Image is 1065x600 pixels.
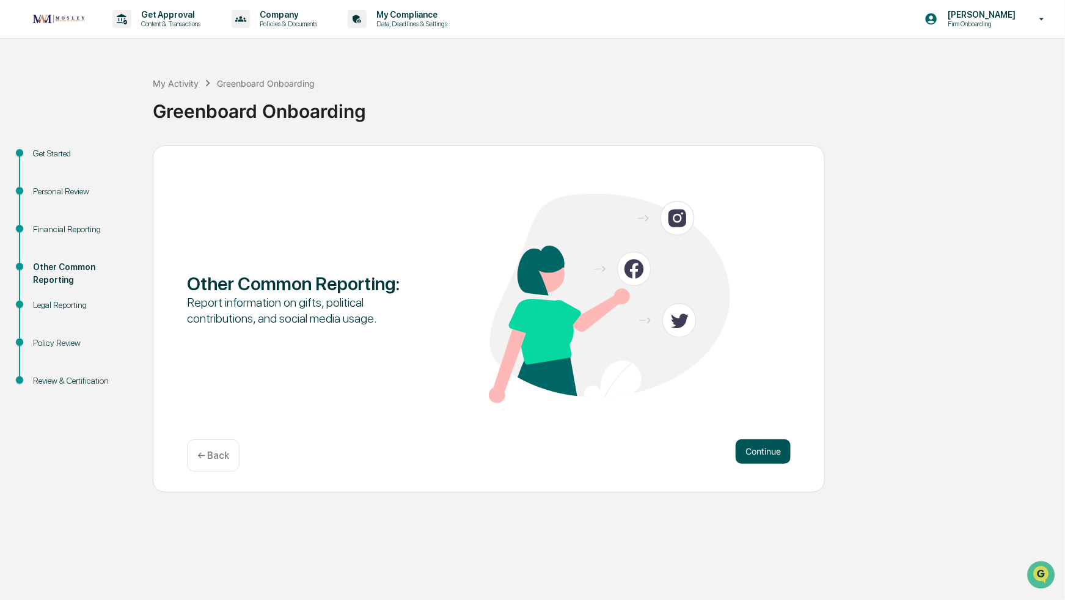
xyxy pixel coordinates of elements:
p: ← Back [197,450,229,461]
div: Other Common Reporting : [187,273,428,295]
span: Preclearance [24,153,79,166]
p: Content & Transactions [131,20,207,28]
p: My Compliance [367,10,453,20]
a: 🖐️Preclearance [7,148,84,170]
p: [PERSON_NAME] [938,10,1022,20]
div: Other Common Reporting [33,261,133,287]
iframe: Open customer support [1026,560,1059,593]
p: How can we help? [12,25,222,45]
img: logo [29,11,88,27]
div: Financial Reporting [33,223,133,236]
div: Greenboard Onboarding [153,90,1059,122]
p: Company [250,10,323,20]
div: Personal Review [33,185,133,198]
div: Report information on gifts, political contributions, and social media usage. [187,295,428,326]
img: 1746055101610-c473b297-6a78-478c-a979-82029cc54cd1 [12,93,34,115]
span: Pylon [122,207,148,216]
button: Start new chat [208,97,222,111]
div: Greenboard Onboarding [217,78,315,89]
a: 🗄️Attestations [84,148,156,170]
div: My Activity [153,78,199,89]
div: Get Started [33,147,133,160]
p: Get Approval [131,10,207,20]
div: 🔎 [12,178,22,188]
button: Continue [736,439,791,464]
p: Firm Onboarding [938,20,1022,28]
p: Policies & Documents [250,20,323,28]
div: Start new chat [42,93,200,105]
span: Data Lookup [24,177,77,189]
div: Policy Review [33,337,133,349]
img: Other Common Reporting [489,194,730,403]
div: 🖐️ [12,155,22,164]
p: Data, Deadlines & Settings [367,20,453,28]
div: Legal Reporting [33,299,133,312]
div: We're available if you need us! [42,105,155,115]
div: 🗄️ [89,155,98,164]
a: 🔎Data Lookup [7,172,82,194]
span: Attestations [101,153,152,166]
div: Review & Certification [33,375,133,387]
a: Powered byPylon [86,206,148,216]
